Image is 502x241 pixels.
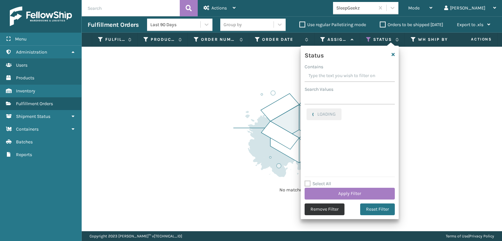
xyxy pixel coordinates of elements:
div: | [446,231,494,241]
label: Contains [305,63,323,70]
span: Shipment Status [16,114,50,119]
div: Last 90 Days [150,21,201,28]
span: Reports [16,152,32,157]
label: WH Ship By Date [418,37,458,42]
label: Search Values [305,86,333,93]
label: Assigned Carrier Service [327,37,347,42]
span: Inventory [16,88,35,94]
button: Remove Filter [305,203,344,215]
p: Copyright 2023 [PERSON_NAME]™ v [TECHNICAL_ID] [90,231,182,241]
span: Administration [16,49,47,55]
span: Containers [16,126,39,132]
img: logo [10,7,72,26]
div: Group by [224,21,242,28]
span: Export to .xls [457,22,483,27]
h4: Status [305,50,324,59]
span: Users [16,62,27,68]
span: Products [16,75,34,81]
button: Apply Filter [305,188,395,200]
a: Privacy Policy [469,234,494,238]
button: LOADING [307,108,342,120]
label: Select All [305,181,331,186]
a: Terms of Use [446,234,468,238]
label: Order Date [262,37,302,42]
span: Menu [15,36,26,42]
span: Fulfillment Orders [16,101,53,106]
h3: Fulfillment Orders [88,21,139,29]
span: Actions [211,5,227,11]
label: Fulfillment Order Id [105,37,125,42]
div: SleepGeekz [336,5,375,11]
label: Status [373,37,392,42]
span: Actions [450,34,496,45]
label: Order Number [201,37,236,42]
label: Orders to be shipped [DATE] [380,22,443,27]
span: Batches [16,139,33,145]
label: Use regular Palletizing mode [299,22,366,27]
input: Type the text you wish to filter on [305,70,395,82]
label: Product SKU [151,37,175,42]
span: Mode [408,5,420,11]
button: Reset Filter [360,203,395,215]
